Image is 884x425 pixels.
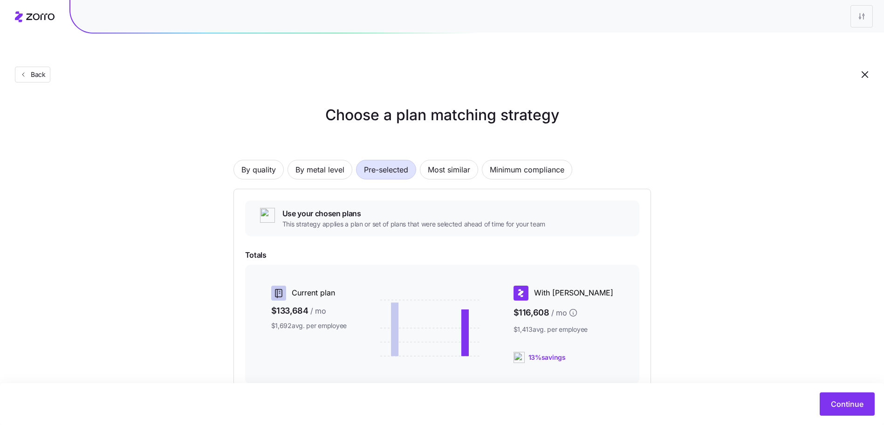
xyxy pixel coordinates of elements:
[356,160,416,179] button: Pre-selected
[490,160,564,179] span: Minimum compliance
[245,249,639,261] span: Totals
[514,286,613,301] div: With [PERSON_NAME]
[528,353,566,362] span: 13% savings
[271,286,347,301] div: Current plan
[15,67,50,82] button: Back
[428,160,470,179] span: Most similar
[831,398,863,410] span: Continue
[241,160,276,179] span: By quality
[233,104,651,126] h1: Choose a plan matching strategy
[27,70,46,79] span: Back
[271,304,347,318] span: $133,684
[310,305,326,317] span: / mo
[364,160,408,179] span: Pre-selected
[295,160,344,179] span: By metal level
[420,160,478,179] button: Most similar
[514,304,613,322] span: $116,608
[288,160,352,179] button: By metal level
[514,352,525,363] img: ai-icon.png
[260,208,275,223] img: ai-icon.png
[282,219,546,229] span: This strategy applies a plan or set of plans that were selected ahead of time for your team
[271,321,347,330] span: $1,692 avg. per employee
[233,160,284,179] button: By quality
[820,392,875,416] button: Continue
[551,307,567,319] span: / mo
[482,160,572,179] button: Minimum compliance
[282,208,546,219] span: Use your chosen plans
[514,325,613,334] span: $1,413 avg. per employee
